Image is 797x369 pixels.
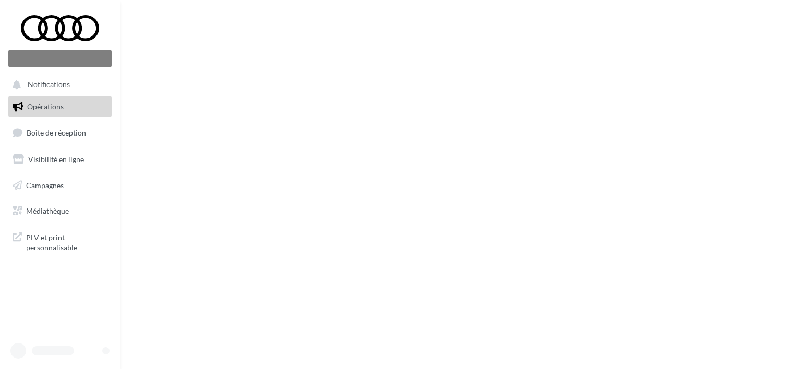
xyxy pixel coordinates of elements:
[6,226,114,257] a: PLV et print personnalisable
[6,200,114,222] a: Médiathèque
[28,155,84,164] span: Visibilité en ligne
[6,96,114,118] a: Opérations
[26,230,107,253] span: PLV et print personnalisable
[6,121,114,144] a: Boîte de réception
[27,102,64,111] span: Opérations
[26,206,69,215] span: Médiathèque
[8,50,112,67] div: Nouvelle campagne
[26,180,64,189] span: Campagnes
[28,80,70,89] span: Notifications
[6,149,114,170] a: Visibilité en ligne
[6,175,114,196] a: Campagnes
[27,128,86,137] span: Boîte de réception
